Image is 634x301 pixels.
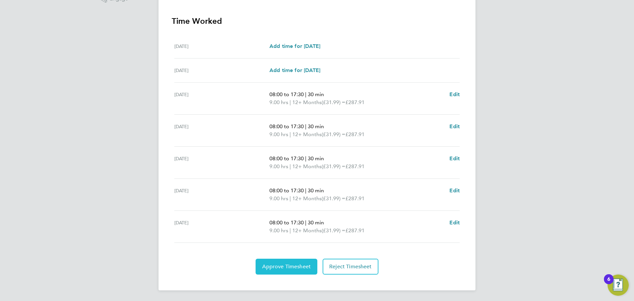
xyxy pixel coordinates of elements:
span: 12+ Months [292,195,322,203]
span: £287.91 [345,131,365,137]
span: | [305,219,306,226]
span: (£31.99) = [322,131,345,137]
span: Reject Timesheet [329,263,372,270]
span: Add time for [DATE] [269,67,320,73]
div: 6 [607,279,610,288]
span: 12+ Months [292,163,322,170]
span: 9.00 hrs [269,99,288,105]
span: 12+ Months [292,98,322,106]
span: 30 min [308,155,324,162]
span: | [290,195,291,202]
button: Reject Timesheet [323,259,378,275]
div: [DATE] [174,123,269,138]
span: 08:00 to 17:30 [269,155,304,162]
div: [DATE] [174,42,269,50]
span: 9.00 hrs [269,131,288,137]
span: | [305,123,306,130]
span: | [305,155,306,162]
button: Open Resource Center, 6 new notifications [608,275,629,296]
span: 30 min [308,123,324,130]
span: | [290,99,291,105]
button: Approve Timesheet [256,259,317,275]
span: (£31.99) = [322,227,345,234]
a: Edit [449,187,460,195]
a: Add time for [DATE] [269,42,320,50]
div: [DATE] [174,187,269,203]
span: 12+ Months [292,227,322,235]
span: 30 min [308,187,324,194]
span: 08:00 to 17:30 [269,123,304,130]
a: Edit [449,155,460,163]
span: Edit [449,123,460,130]
a: Edit [449,219,460,227]
span: | [305,91,306,97]
span: (£31.99) = [322,195,345,202]
span: 9.00 hrs [269,163,288,169]
span: 30 min [308,219,324,226]
div: [DATE] [174,155,269,170]
span: Add time for [DATE] [269,43,320,49]
span: | [290,131,291,137]
span: (£31.99) = [322,99,345,105]
span: £287.91 [345,195,365,202]
span: 08:00 to 17:30 [269,91,304,97]
a: Edit [449,123,460,131]
a: Edit [449,91,460,98]
span: 08:00 to 17:30 [269,219,304,226]
span: Approve Timesheet [262,263,311,270]
h3: Time Worked [172,16,462,26]
span: 9.00 hrs [269,195,288,202]
span: 08:00 to 17:30 [269,187,304,194]
span: | [305,187,306,194]
span: | [290,227,291,234]
a: Add time for [DATE] [269,66,320,74]
span: £287.91 [345,163,365,169]
span: | [290,163,291,169]
span: Edit [449,219,460,226]
span: £287.91 [345,99,365,105]
span: Edit [449,91,460,97]
span: 9.00 hrs [269,227,288,234]
span: £287.91 [345,227,365,234]
div: [DATE] [174,66,269,74]
span: (£31.99) = [322,163,345,169]
span: Edit [449,155,460,162]
span: 12+ Months [292,131,322,138]
div: [DATE] [174,91,269,106]
span: Edit [449,187,460,194]
div: [DATE] [174,219,269,235]
span: 30 min [308,91,324,97]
